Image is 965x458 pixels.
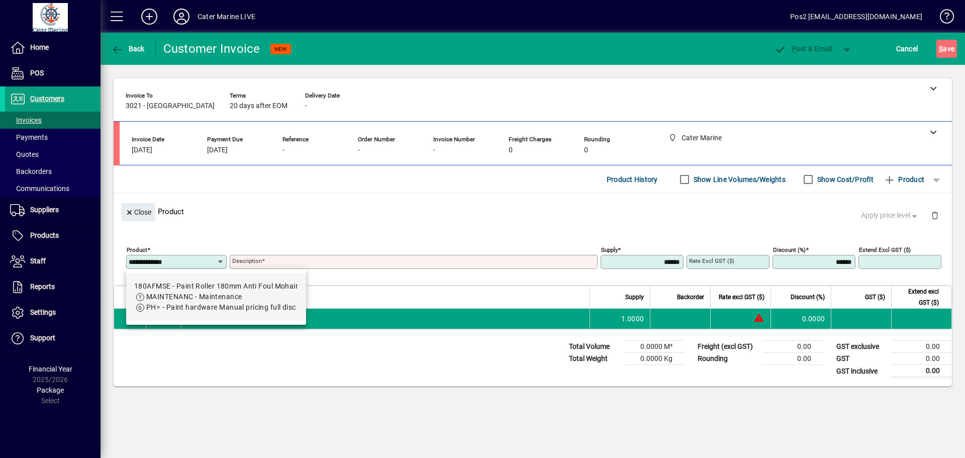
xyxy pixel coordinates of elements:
[564,341,624,353] td: Total Volume
[230,102,287,110] span: 20 days after EOM
[30,257,46,265] span: Staff
[30,231,59,239] span: Products
[607,171,658,188] span: Product History
[625,292,644,303] span: Supply
[865,292,885,303] span: GST ($)
[133,8,165,26] button: Add
[831,365,892,378] td: GST inclusive
[119,207,158,216] app-page-header-button: Close
[198,9,255,25] div: Cater Marine LIVE
[282,146,284,154] span: -
[10,167,52,175] span: Backorders
[939,41,954,57] span: ave
[37,386,64,394] span: Package
[146,293,242,301] span: MAINTENANC - Maintenance
[624,353,685,365] td: 0.0000 Kg
[624,341,685,353] td: 0.0000 M³
[693,341,763,353] td: Freight (excl GST)
[163,41,260,57] div: Customer Invoice
[859,246,911,253] mat-label: Extend excl GST ($)
[29,365,72,373] span: Financial Year
[5,249,101,274] a: Staff
[857,207,923,225] button: Apply price level
[10,150,39,158] span: Quotes
[5,274,101,300] a: Reports
[30,283,55,291] span: Reports
[10,185,69,193] span: Communications
[5,223,101,248] a: Products
[132,146,152,154] span: [DATE]
[305,102,307,110] span: -
[433,146,435,154] span: -
[790,9,922,25] div: Pos2 [EMAIL_ADDRESS][DOMAIN_NAME]
[134,281,298,292] div: 180AFMSE - Paint Roller 180mm Anti Foul Mohair
[109,40,147,58] button: Back
[358,146,360,154] span: -
[10,133,48,141] span: Payments
[114,193,952,230] div: Product
[207,146,228,154] span: [DATE]
[126,273,306,321] mat-option: 180AFMSE - Paint Roller 180mm Anti Foul Mohair
[719,292,764,303] span: Rate excl GST ($)
[232,257,262,264] mat-label: Description
[5,129,101,146] a: Payments
[693,353,763,365] td: Rounding
[601,246,618,253] mat-label: Supply
[763,353,823,365] td: 0.00
[770,309,831,329] td: 0.0000
[5,300,101,325] a: Settings
[30,206,59,214] span: Suppliers
[831,341,892,353] td: GST exclusive
[773,246,806,253] mat-label: Discount (%)
[894,40,921,58] button: Cancel
[101,40,156,58] app-page-header-button: Back
[791,292,825,303] span: Discount (%)
[763,341,823,353] td: 0.00
[146,303,296,311] span: PH= - Paint hardware Manual pricing full disc
[603,170,662,189] button: Product History
[896,41,918,57] span: Cancel
[5,180,101,197] a: Communications
[30,69,44,77] span: POS
[5,112,101,129] a: Invoices
[121,203,155,221] button: Close
[125,204,151,221] span: Close
[774,45,832,53] span: ost & Email
[5,163,101,180] a: Backorders
[5,326,101,351] a: Support
[677,292,704,303] span: Backorder
[898,286,939,308] span: Extend excl GST ($)
[689,257,734,264] mat-label: Rate excl GST ($)
[621,314,644,324] span: 1.0000
[30,334,55,342] span: Support
[30,43,49,51] span: Home
[10,116,42,124] span: Invoices
[30,95,64,103] span: Customers
[792,45,796,53] span: P
[509,146,513,154] span: 0
[30,308,56,316] span: Settings
[861,210,919,221] span: Apply price level
[692,174,786,185] label: Show Line Volumes/Weights
[126,102,215,110] span: 3021 - [GEOGRAPHIC_DATA]
[892,365,952,378] td: 0.00
[274,46,287,52] span: NEW
[923,203,947,227] button: Delete
[165,8,198,26] button: Profile
[584,146,588,154] span: 0
[936,40,957,58] button: Save
[923,211,947,220] app-page-header-button: Delete
[831,353,892,365] td: GST
[892,353,952,365] td: 0.00
[127,246,147,253] mat-label: Product
[5,146,101,163] a: Quotes
[5,61,101,86] a: POS
[5,35,101,60] a: Home
[892,341,952,353] td: 0.00
[815,174,874,185] label: Show Cost/Profit
[939,45,943,53] span: S
[5,198,101,223] a: Suppliers
[769,40,837,58] button: Post & Email
[111,45,145,53] span: Back
[932,2,952,35] a: Knowledge Base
